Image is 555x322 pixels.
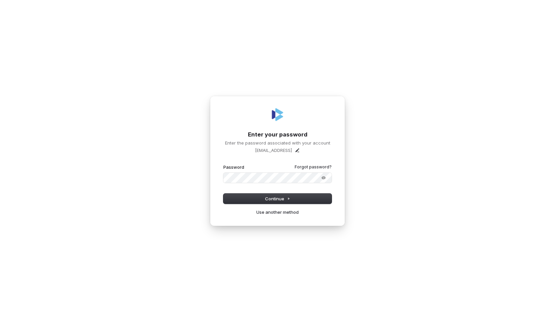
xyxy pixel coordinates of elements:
[256,209,299,215] a: Use another method
[223,131,332,139] h1: Enter your password
[295,148,300,153] button: Edit
[223,140,332,146] p: Enter the password associated with your account
[317,174,330,182] button: Show password
[295,164,332,170] a: Forgot password?
[255,147,292,153] p: [EMAIL_ADDRESS]
[223,194,332,204] button: Continue
[265,196,290,202] span: Continue
[269,107,286,123] img: Coverbase
[223,164,244,170] label: Password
